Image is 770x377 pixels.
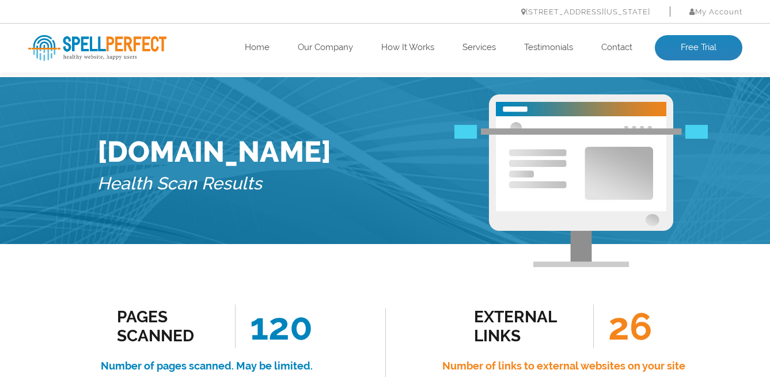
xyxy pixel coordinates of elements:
h4: Number of pages scanned. May be limited. [54,357,359,375]
h1: [DOMAIN_NAME] [97,135,331,169]
span: 26 [593,304,652,348]
img: Free Website Analysis [496,116,666,211]
div: external links [474,307,578,345]
img: Free Webiste Analysis [454,125,708,139]
span: 120 [235,304,313,348]
img: Free Webiste Analysis [489,94,673,267]
h4: Number of links to external websites on your site [411,357,716,375]
h5: Health Scan Results [97,169,331,199]
div: Pages Scanned [117,307,221,345]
